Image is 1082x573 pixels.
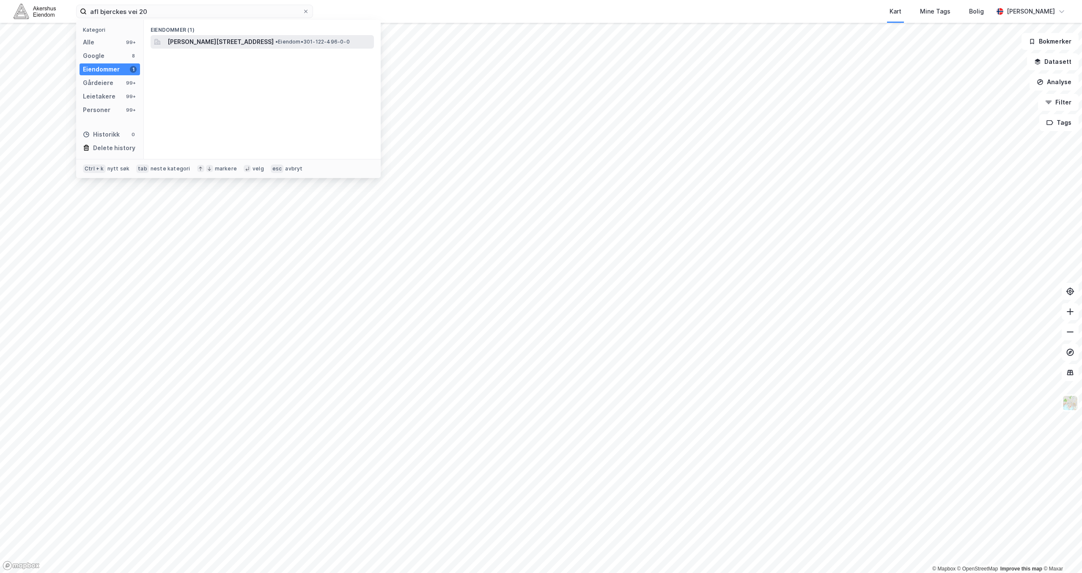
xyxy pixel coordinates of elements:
[83,105,110,115] div: Personer
[130,52,137,59] div: 8
[83,64,120,74] div: Eiendommer
[957,566,998,572] a: OpenStreetMap
[1062,395,1078,411] img: Z
[932,566,956,572] a: Mapbox
[125,80,137,86] div: 99+
[136,164,149,173] div: tab
[1040,532,1082,573] div: Kontrollprogram for chat
[1007,6,1055,16] div: [PERSON_NAME]
[285,165,302,172] div: avbryt
[87,5,302,18] input: Søk på adresse, matrikkel, gårdeiere, leietakere eller personer
[83,37,94,47] div: Alle
[83,78,113,88] div: Gårdeiere
[890,6,901,16] div: Kart
[83,51,104,61] div: Google
[920,6,950,16] div: Mine Tags
[93,143,135,153] div: Delete history
[271,164,284,173] div: esc
[1040,532,1082,573] iframe: Chat Widget
[1027,53,1079,70] button: Datasett
[130,131,137,138] div: 0
[275,38,350,45] span: Eiendom • 301-122-496-0-0
[107,165,130,172] div: nytt søk
[3,561,40,570] a: Mapbox homepage
[1039,114,1079,131] button: Tags
[969,6,984,16] div: Bolig
[83,129,120,140] div: Historikk
[144,20,381,35] div: Eiendommer (1)
[83,91,115,101] div: Leietakere
[151,165,190,172] div: neste kategori
[14,4,56,19] img: akershus-eiendom-logo.9091f326c980b4bce74ccdd9f866810c.svg
[1030,74,1079,90] button: Analyse
[130,66,137,73] div: 1
[83,27,140,33] div: Kategori
[125,107,137,113] div: 99+
[125,93,137,100] div: 99+
[1000,566,1042,572] a: Improve this map
[168,37,274,47] span: [PERSON_NAME][STREET_ADDRESS]
[125,39,137,46] div: 99+
[1038,94,1079,111] button: Filter
[215,165,237,172] div: markere
[83,164,106,173] div: Ctrl + k
[275,38,278,45] span: •
[1022,33,1079,50] button: Bokmerker
[253,165,264,172] div: velg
